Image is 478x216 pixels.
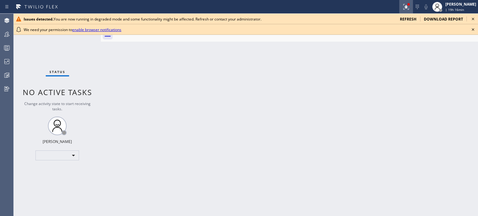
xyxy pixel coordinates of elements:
[72,27,121,32] a: enable browser notifications
[24,16,54,22] b: Issues detected.
[445,2,476,7] div: [PERSON_NAME]
[43,139,72,144] div: [PERSON_NAME]
[445,7,464,12] span: | 19h 16min
[49,70,65,74] span: Status
[24,101,91,112] span: Change activity state to start receiving tasks.
[24,16,395,22] div: You are now running in degraded mode and some functionality might be affected. Refresh or contact...
[24,27,121,32] span: We need your permission to
[400,16,416,22] span: refresh
[23,87,92,97] span: No active tasks
[35,150,79,160] div: ​
[424,16,463,22] span: download report
[422,2,430,11] button: Mute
